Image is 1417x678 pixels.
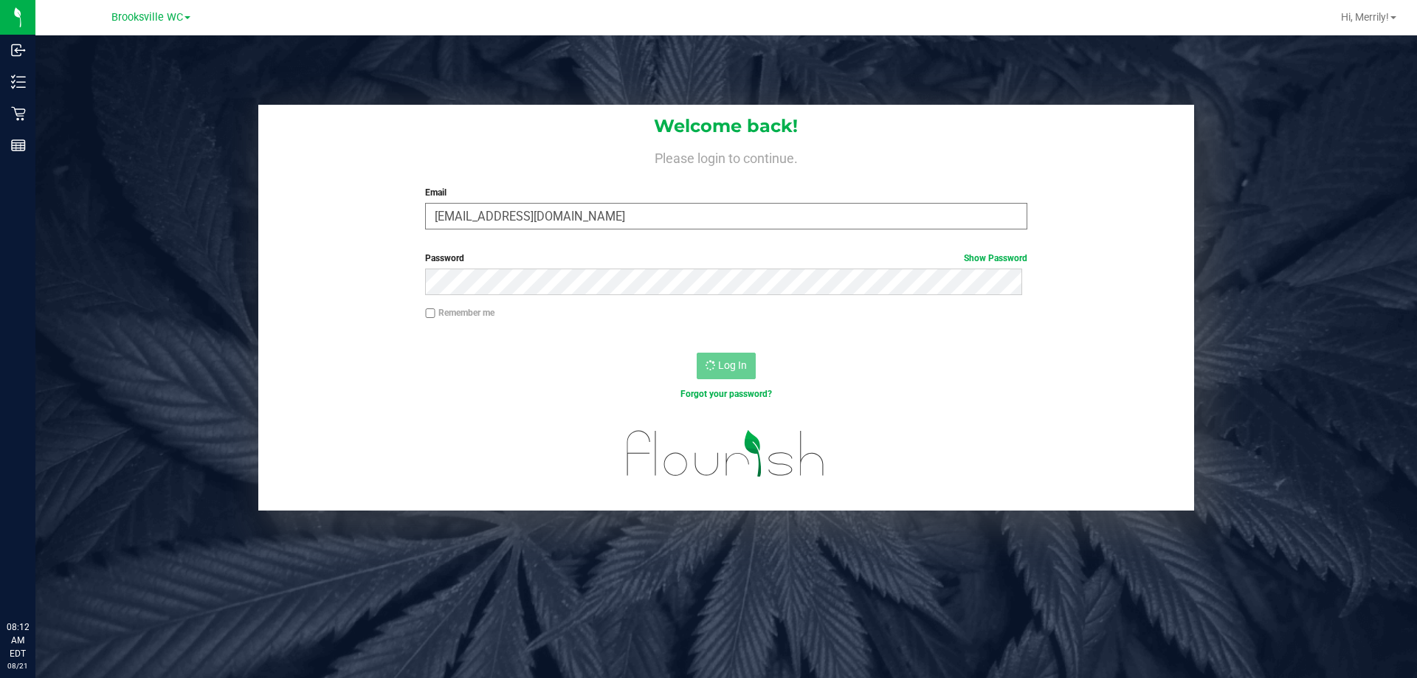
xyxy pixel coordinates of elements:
[258,148,1194,165] h4: Please login to continue.
[7,660,29,671] p: 08/21
[425,253,464,263] span: Password
[697,353,756,379] button: Log In
[609,416,843,491] img: flourish_logo.svg
[7,620,29,660] p: 08:12 AM EDT
[718,359,747,371] span: Log In
[425,306,494,319] label: Remember me
[964,253,1027,263] a: Show Password
[258,117,1194,136] h1: Welcome back!
[680,389,772,399] a: Forgot your password?
[11,138,26,153] inline-svg: Reports
[1341,11,1389,23] span: Hi, Merrily!
[11,106,26,121] inline-svg: Retail
[425,308,435,319] input: Remember me
[111,11,183,24] span: Brooksville WC
[11,43,26,58] inline-svg: Inbound
[425,186,1027,199] label: Email
[11,75,26,89] inline-svg: Inventory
